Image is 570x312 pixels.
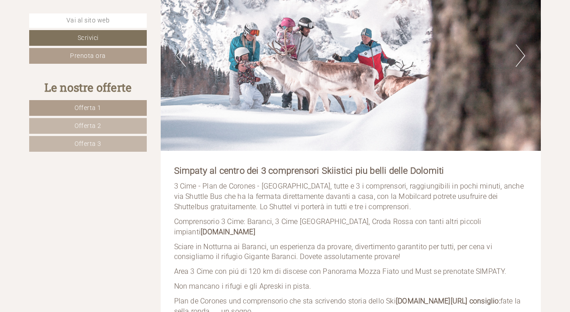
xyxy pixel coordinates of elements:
p: Sciare in Notturna ai Baranci, un esperienza da provare, divertimento garantito per tutti, per ce... [174,242,528,263]
div: [DATE] [161,7,193,22]
span: Offerta 2 [75,122,101,129]
div: Buon giorno, come possiamo aiutarla? [7,25,143,52]
p: Comprensorio 3 Cime: Baranci, 3 Cime [GEOGRAPHIC_DATA], Croda Rossa con tanti altri piccoli impianti [174,217,528,237]
a: Scrivici [29,30,147,46]
div: Le nostre offerte [29,79,147,96]
p: Area 3 Cime con piú di 120 km di discese con Panorama Mozza Fiato und Must se prenotate SIMPATY. [174,267,528,277]
button: Next [516,44,525,67]
p: Non mancano i rifugi e gli Apreski in pista. [174,281,528,292]
a: Prenota ora [29,48,147,64]
strong: [DOMAIN_NAME] [201,228,255,236]
button: Invia [311,237,354,252]
strong: [DOMAIN_NAME][URL] consiglio: [396,297,500,305]
strong: Simpaty al centro dei 3 comprensori Skiistici piu belli delle Dolomiti [174,165,444,176]
p: 3 Cime - Plan de Corones - [GEOGRAPHIC_DATA], tutte e 3 i comprensori, raggiungibili in pochi min... [174,181,528,212]
button: Previous [176,44,186,67]
div: Hotel Simpaty [14,26,139,34]
small: 14:37 [14,44,139,50]
a: Vai al sito web [29,13,147,28]
span: Offerta 3 [75,140,101,147]
span: Offerta 1 [75,104,101,111]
